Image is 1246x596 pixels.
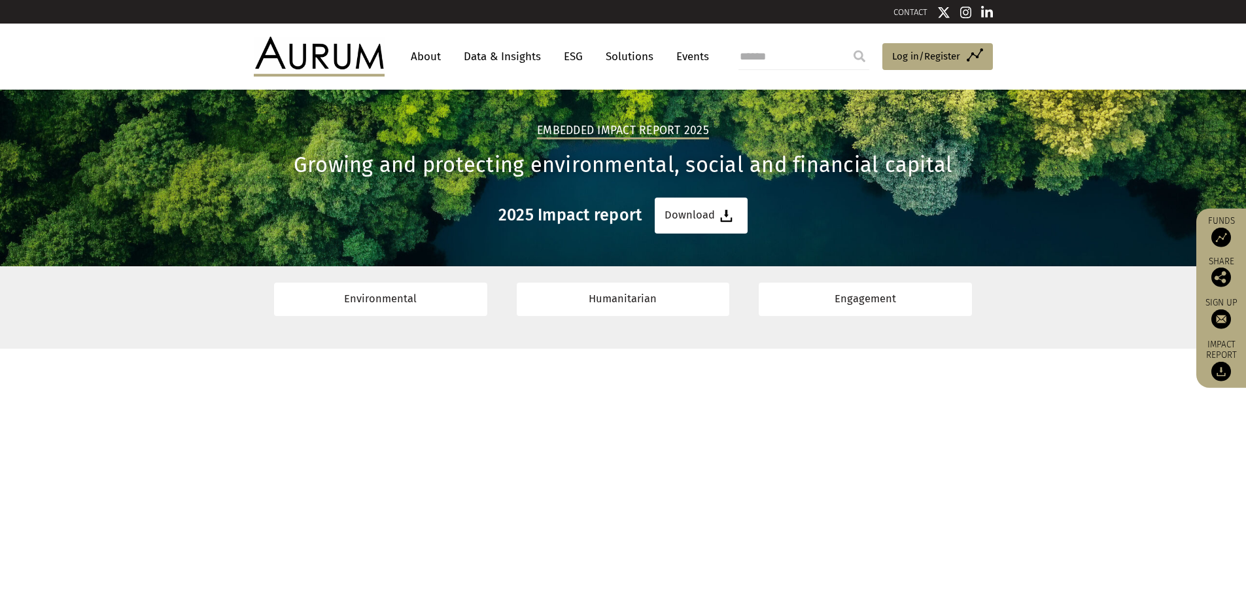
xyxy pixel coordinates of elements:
[1211,267,1231,287] img: Share this post
[937,6,950,19] img: Twitter icon
[893,7,927,17] a: CONTACT
[1203,296,1239,328] a: Sign up
[517,283,730,316] a: Humanitarian
[557,44,589,69] a: ESG
[882,43,993,71] a: Log in/Register
[981,6,993,19] img: Linkedin icon
[537,124,709,139] h2: Embedded Impact report 2025
[404,44,447,69] a: About
[655,198,748,234] a: Download
[254,152,993,178] h1: Growing and protecting environmental, social and financial capital
[1211,309,1231,328] img: Sign up to our newsletter
[457,44,547,69] a: Data & Insights
[254,37,385,76] img: Aurum
[759,283,972,316] a: Engagement
[1203,256,1239,287] div: Share
[846,43,873,69] input: Submit
[274,283,487,316] a: Environmental
[599,44,660,69] a: Solutions
[1203,338,1239,381] a: Impact report
[960,6,972,19] img: Instagram icon
[1211,227,1231,247] img: Access Funds
[498,205,642,225] h3: 2025 Impact report
[670,44,709,69] a: Events
[892,48,960,64] span: Log in/Register
[1203,215,1239,247] a: Funds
